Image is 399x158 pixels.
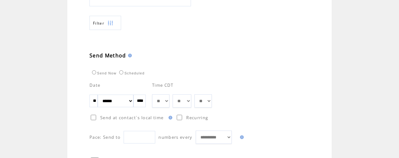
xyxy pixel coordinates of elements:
[89,52,126,59] span: Send Method
[93,20,104,26] span: Show filters
[167,116,172,120] img: help.gif
[89,16,121,30] a: Filter
[186,115,208,120] span: Recurring
[152,82,174,88] span: Time CDT
[126,54,132,57] img: help.gif
[89,82,100,88] span: Date
[89,134,120,140] span: Pace: Send to
[92,70,96,74] input: Send Now
[238,135,244,139] img: help.gif
[158,134,192,140] span: numbers every
[118,71,144,75] label: Scheduled
[119,70,123,74] input: Scheduled
[107,16,113,30] img: filters.png
[100,115,163,120] span: Send at contact`s local time
[90,71,116,75] label: Send Now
